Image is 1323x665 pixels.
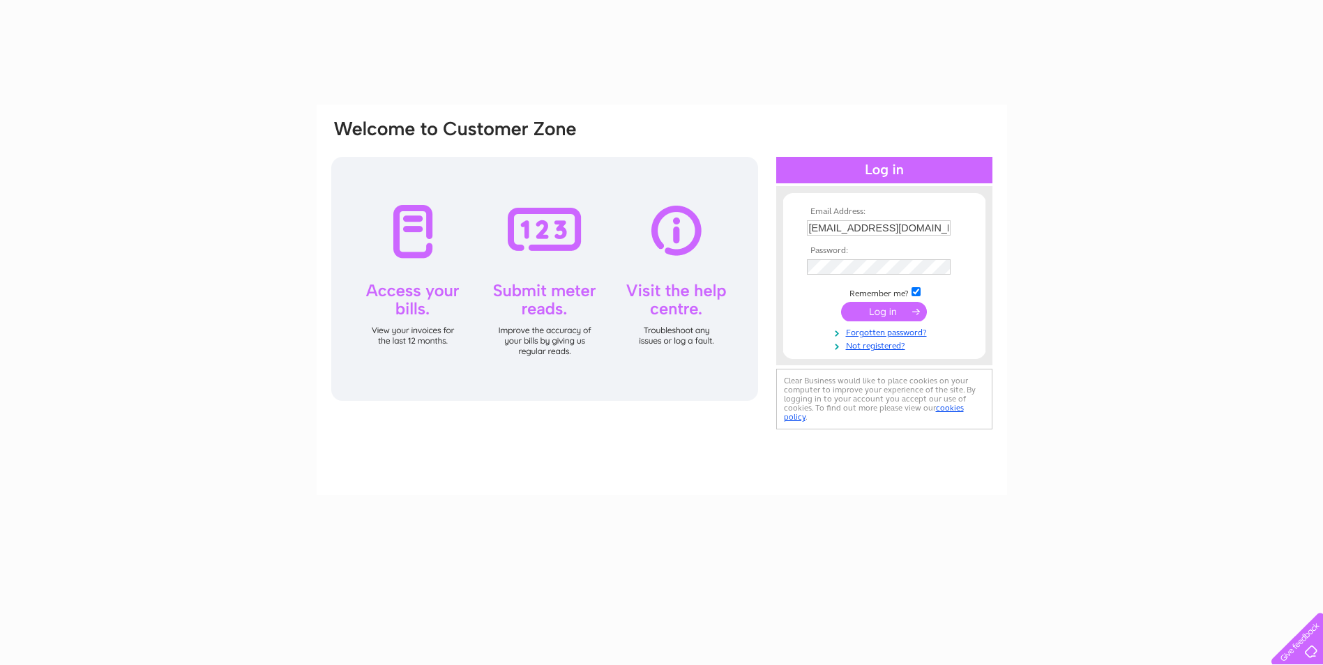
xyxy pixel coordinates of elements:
[803,207,965,217] th: Email Address:
[776,369,992,429] div: Clear Business would like to place cookies on your computer to improve your experience of the sit...
[803,246,965,256] th: Password:
[784,403,964,422] a: cookies policy
[807,338,965,351] a: Not registered?
[803,285,965,299] td: Remember me?
[807,325,965,338] a: Forgotten password?
[841,302,927,321] input: Submit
